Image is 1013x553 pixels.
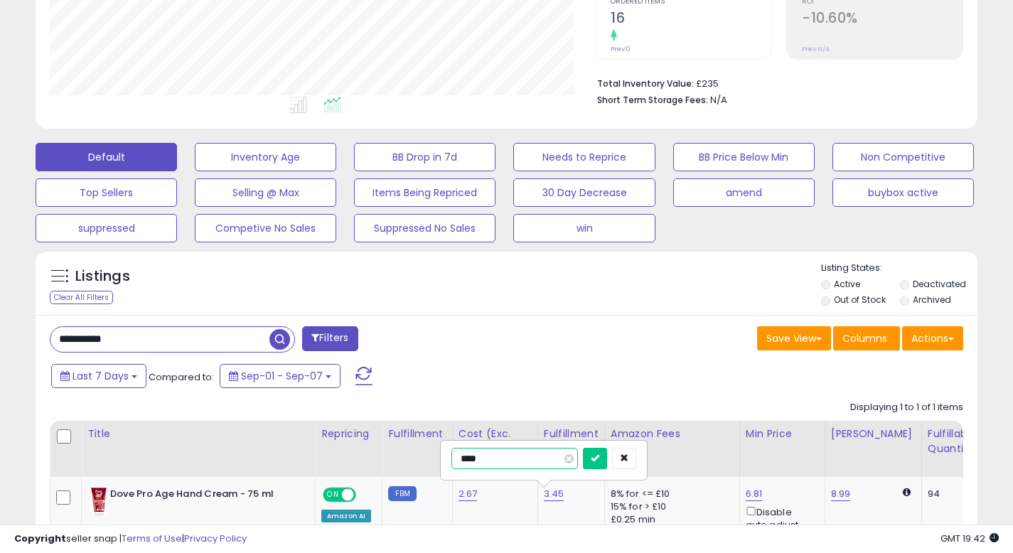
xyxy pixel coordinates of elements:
[354,178,495,207] button: Items Being Repriced
[611,500,729,513] div: 15% for > £10
[321,510,371,522] div: Amazon AI
[14,532,247,546] div: seller snap | |
[302,326,358,351] button: Filters
[611,10,771,29] h2: 16
[354,489,377,501] span: OFF
[220,364,341,388] button: Sep-01 - Sep-07
[110,488,283,505] b: Dove Pro Age Hand Cream - 75 ml
[913,278,966,290] label: Deactivated
[832,143,974,171] button: Non Competitive
[459,487,478,501] a: 2.67
[821,262,977,275] p: Listing States:
[902,326,963,350] button: Actions
[513,143,655,171] button: Needs to Reprice
[324,489,342,501] span: ON
[354,214,495,242] button: Suppressed No Sales
[757,326,831,350] button: Save View
[51,364,146,388] button: Last 7 Days
[241,369,323,383] span: Sep-01 - Sep-07
[459,426,532,456] div: Cost (Exc. VAT)
[913,294,951,306] label: Archived
[50,291,113,304] div: Clear All Filters
[73,369,129,383] span: Last 7 Days
[834,294,886,306] label: Out of Stock
[14,532,66,545] strong: Copyright
[802,45,830,53] small: Prev: N/A
[36,214,177,242] button: suppressed
[928,488,972,500] div: 94
[611,488,729,500] div: 8% for <= £10
[513,178,655,207] button: 30 Day Decrease
[746,426,819,441] div: Min Price
[831,426,916,441] div: [PERSON_NAME]
[87,426,309,441] div: Title
[544,487,564,501] a: 3.45
[184,532,247,545] a: Privacy Policy
[36,143,177,171] button: Default
[195,214,336,242] button: Competive No Sales
[673,178,815,207] button: amend
[928,426,977,456] div: Fulfillable Quantity
[611,426,734,441] div: Amazon Fees
[710,93,727,107] span: N/A
[673,143,815,171] button: BB Price Below Min
[195,143,336,171] button: Inventory Age
[746,487,763,501] a: 6.81
[195,178,336,207] button: Selling @ Max
[597,94,708,106] b: Short Term Storage Fees:
[122,532,182,545] a: Terms of Use
[611,45,631,53] small: Prev: 0
[834,278,860,290] label: Active
[832,178,974,207] button: buybox active
[802,10,963,29] h2: -10.60%
[597,77,694,90] b: Total Inventory Value:
[940,532,999,545] span: 2025-09-15 19:42 GMT
[746,504,814,545] div: Disable auto adjust min
[833,326,900,350] button: Columns
[36,178,177,207] button: Top Sellers
[354,143,495,171] button: BB Drop in 7d
[831,487,851,501] a: 8.99
[149,370,214,384] span: Compared to:
[513,214,655,242] button: win
[91,488,107,516] img: 41tkhEifLiL._SL40_.jpg
[544,426,599,456] div: Fulfillment Cost
[388,426,446,441] div: Fulfillment
[842,331,887,345] span: Columns
[850,401,963,414] div: Displaying 1 to 1 of 1 items
[597,74,953,91] li: £235
[321,426,376,441] div: Repricing
[388,486,416,501] small: FBM
[75,267,130,286] h5: Listings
